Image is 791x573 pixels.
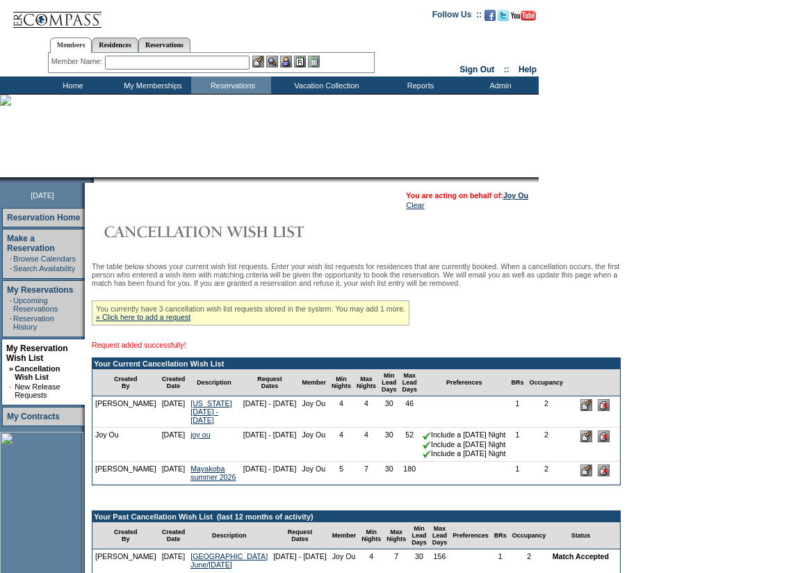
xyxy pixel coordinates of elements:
td: [DATE] [159,428,188,462]
img: View [266,56,278,67]
a: New Release Requests [15,382,60,399]
span: [DATE] [31,191,54,200]
span: Request added successfully! [92,341,186,349]
td: Min Nights [329,369,354,396]
td: BRs [491,522,509,549]
img: Cancellation Wish List [92,218,370,245]
td: 2 [527,462,566,485]
td: Vacation Collection [271,76,379,94]
div: Member Name: [51,56,105,67]
img: Impersonate [280,56,292,67]
nobr: [DATE] - [DATE] [243,465,297,473]
a: Become our fan on Facebook [484,14,496,22]
td: · [10,314,12,331]
td: 30 [379,396,400,428]
img: promoShadowLeftCorner.gif [89,177,94,183]
td: 2 [527,396,566,428]
a: joy ou [190,430,210,439]
td: BRs [509,369,527,396]
td: Min Nights [359,522,384,549]
td: [DATE] [159,396,188,428]
img: Become our fan on Facebook [484,10,496,21]
td: Created By [92,369,159,396]
nobr: Include a [DATE] Night [423,440,506,449]
td: Occupancy [509,522,549,549]
a: Subscribe to our YouTube Channel [511,14,536,22]
td: 1 [509,396,527,428]
nobr: Match Accepted [553,552,609,560]
img: chkSmaller.gif [423,450,431,458]
a: My Contracts [7,412,60,421]
td: Member [299,369,329,396]
nobr: [DATE] - [DATE] [243,430,297,439]
img: b_edit.gif [252,56,264,67]
td: Your Current Cancellation Wish List [92,358,620,369]
a: Members [50,38,92,53]
td: [DATE] [159,549,188,572]
input: Edit this Request [580,465,592,476]
img: b_calculator.gif [308,56,320,67]
td: Reservations [191,76,271,94]
nobr: Include a [DATE] Night [423,430,506,439]
td: Created Date [159,522,188,549]
td: 5 [329,462,354,485]
td: Joy Ou [92,428,159,462]
td: Status [548,522,612,549]
td: 180 [399,462,420,485]
td: 46 [399,396,420,428]
td: 30 [409,549,430,572]
input: Edit this Request [580,430,592,442]
img: chkSmaller.gif [423,441,431,449]
td: Description [188,369,240,396]
a: [GEOGRAPHIC_DATA] June/[DATE] [190,552,268,569]
a: [US_STATE] [DATE] - [DATE] [190,399,231,424]
td: 4 [354,396,379,428]
td: · [10,255,12,263]
a: Mayakoba summer 2026 [190,465,236,481]
td: Created Date [159,369,188,396]
td: [PERSON_NAME] [92,462,159,485]
a: Reservations [138,38,190,52]
td: · [9,382,13,399]
td: 2 [509,549,549,572]
td: Request Dates [270,522,329,549]
a: Upcoming Reservations [13,296,58,313]
td: Follow Us :: [432,8,482,25]
div: You currently have 3 cancellation wish list requests stored in the system. You may add 1 more. [92,300,409,325]
td: Preferences [420,369,509,396]
a: My Reservation Wish List [6,344,68,363]
td: My Memberships [111,76,191,94]
a: Follow us on Twitter [498,14,509,22]
td: 156 [430,549,450,572]
td: Max Lead Days [430,522,450,549]
td: Preferences [450,522,491,549]
a: Residences [92,38,138,52]
td: Admin [459,76,539,94]
td: Joy Ou [299,396,329,428]
b: » [9,364,13,373]
td: Reports [379,76,459,94]
td: 7 [384,549,409,572]
input: Edit this Request [580,399,592,411]
td: Member [329,522,359,549]
td: 1 [509,428,527,462]
input: Delete this Request [598,399,610,411]
a: My Reservations [7,285,73,295]
a: Help [519,65,537,74]
img: chkSmaller.gif [423,432,431,440]
td: 7 [354,462,379,485]
nobr: Include a [DATE] Night [423,449,506,458]
td: 4 [354,428,379,462]
td: · [10,296,12,313]
td: Joy Ou [299,428,329,462]
td: Your Past Cancellation Wish List (last 12 months of activity) [92,511,620,522]
img: Reservations [294,56,306,67]
a: Joy Ou [503,191,528,200]
td: · [10,264,12,273]
td: 52 [399,428,420,462]
td: Joy Ou [299,462,329,485]
a: Cancellation Wish List [15,364,60,381]
td: 1 [491,549,509,572]
td: 4 [359,549,384,572]
td: Request Dates [240,369,300,396]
